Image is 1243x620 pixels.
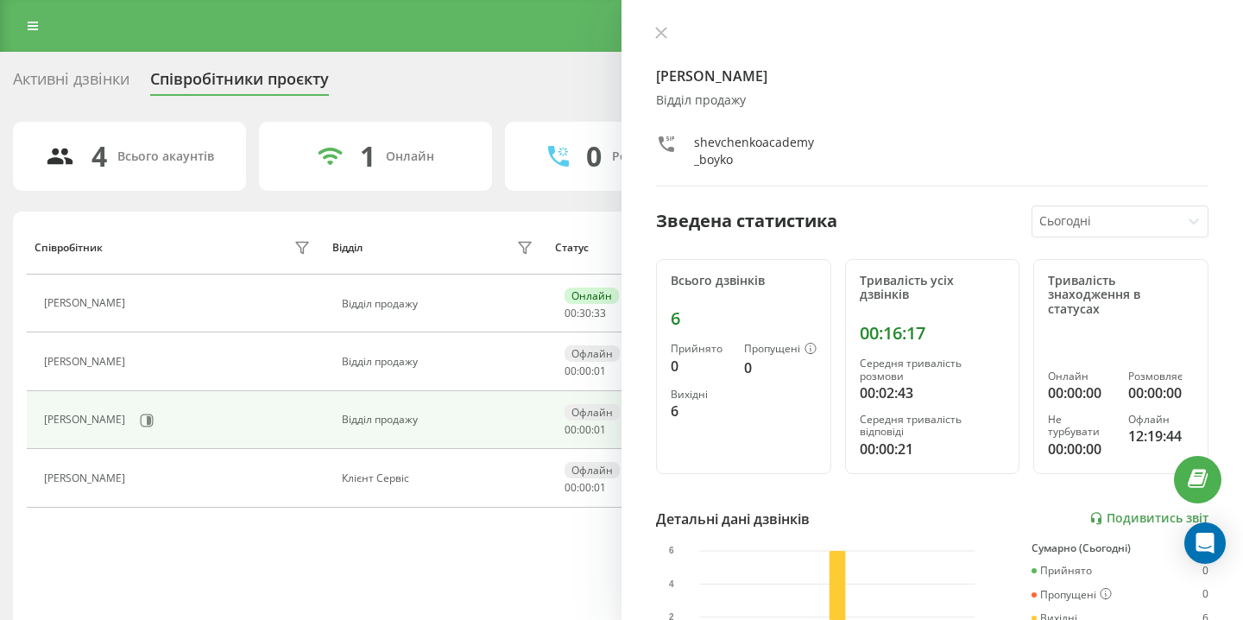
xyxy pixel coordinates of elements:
div: 00:00:00 [1048,383,1114,403]
a: Подивитись звіт [1089,511,1208,526]
div: Тривалість знаходження в статусах [1048,274,1194,317]
div: Пропущені [744,343,817,357]
div: 00:02:43 [860,383,1006,403]
div: Сумарно (Сьогодні) [1032,542,1208,554]
div: Розмовляє [1128,370,1194,383]
div: Офлайн [565,462,620,478]
span: 00 [579,422,591,437]
div: [PERSON_NAME] [44,472,129,484]
div: Онлайн [386,149,434,164]
div: Пропущені [1032,588,1112,602]
text: 6 [669,546,674,555]
div: 0 [1202,565,1208,577]
div: Онлайн [565,288,619,304]
div: [PERSON_NAME] [44,414,129,426]
div: Відділ продажу [342,414,538,426]
div: [PERSON_NAME] [44,356,129,368]
div: Відділ продажу [342,356,538,368]
div: 6 [671,308,817,329]
div: Співробітник [35,242,103,254]
div: 6 [671,401,730,421]
div: Офлайн [1128,414,1194,426]
div: Розмовляють [612,149,696,164]
div: Всього дзвінків [671,274,817,288]
div: 0 [744,357,817,378]
div: 12:19:44 [1128,426,1194,446]
span: 01 [594,422,606,437]
div: Середня тривалість розмови [860,357,1006,383]
div: Співробітники проєкту [150,70,329,97]
span: 01 [594,480,606,495]
span: 00 [565,422,577,437]
div: [PERSON_NAME] [44,297,129,309]
div: : : [565,424,606,436]
div: Середня тривалість відповіді [860,414,1006,439]
div: 00:16:17 [860,323,1006,344]
span: 00 [579,364,591,378]
div: Вихідні [671,389,730,401]
div: Не турбувати [1048,414,1114,439]
div: 0 [586,140,602,173]
div: Офлайн [565,345,620,362]
div: Відділ продажу [342,298,538,310]
span: 00 [565,480,577,495]
div: 1 [360,140,375,173]
div: 0 [1202,588,1208,602]
div: Прийнято [671,343,730,355]
div: Детальні дані дзвінків [656,509,810,529]
span: 00 [579,480,591,495]
div: 00:00:21 [860,439,1006,459]
text: 4 [669,579,674,588]
div: shevchenkoacademy_boyko [694,134,817,168]
span: 30 [579,306,591,320]
div: Онлайн [1048,370,1114,383]
div: Клієнт Сервіс [342,472,538,484]
span: 00 [565,306,577,320]
div: : : [565,365,606,377]
div: : : [565,307,606,319]
div: 00:00:00 [1048,439,1114,459]
span: 01 [594,364,606,378]
div: Відділ продажу [656,93,1208,108]
div: Зведена статистика [656,208,837,234]
div: Прийнято [1032,565,1092,577]
div: Активні дзвінки [13,70,129,97]
div: Відділ [332,242,363,254]
div: Статус [555,242,589,254]
div: Офлайн [565,404,620,421]
span: 00 [565,364,577,378]
div: Тривалість усіх дзвінків [860,274,1006,303]
div: : : [565,482,606,494]
h4: [PERSON_NAME] [656,66,1208,86]
div: Open Intercom Messenger [1184,522,1226,564]
div: Всього акаунтів [117,149,214,164]
div: 00:00:00 [1128,383,1194,403]
div: 0 [671,356,730,376]
div: 4 [91,140,107,173]
span: 33 [594,306,606,320]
